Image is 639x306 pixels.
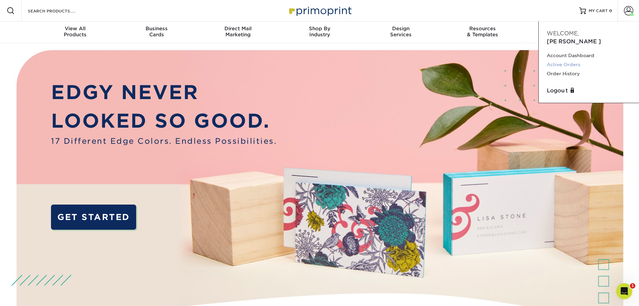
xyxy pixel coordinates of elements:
span: MY CART [589,8,608,14]
span: 17 Different Edge Colors. Endless Possibilities. [51,135,277,147]
a: Account Dashboard [547,51,631,60]
div: Industry [279,26,360,38]
input: SEARCH PRODUCTS..... [27,7,93,15]
span: [PERSON_NAME] [547,38,601,45]
span: Contact [523,26,605,32]
span: View All [35,26,116,32]
p: EDGY NEVER [51,78,277,107]
a: View AllProducts [35,21,116,43]
a: Contact& Support [523,21,605,43]
a: Active Orders [547,60,631,69]
div: Cards [116,26,197,38]
img: Primoprint [286,3,353,18]
a: Resources& Templates [442,21,523,43]
span: Business [116,26,197,32]
a: BusinessCards [116,21,197,43]
div: & Templates [442,26,523,38]
span: Resources [442,26,523,32]
p: LOOKED SO GOOD. [51,106,277,135]
a: DesignServices [360,21,442,43]
a: Shop ByIndustry [279,21,360,43]
span: 1 [630,283,635,289]
span: Welcome, [547,30,579,37]
span: 0 [609,8,612,13]
a: Order History [547,69,631,78]
span: Shop By [279,26,360,32]
div: Products [35,26,116,38]
span: Direct Mail [197,26,279,32]
div: Services [360,26,442,38]
div: & Support [523,26,605,38]
span: Design [360,26,442,32]
div: Marketing [197,26,279,38]
iframe: Intercom live chat [616,283,632,299]
a: GET STARTED [51,205,136,230]
a: Logout [547,87,631,95]
a: Direct MailMarketing [197,21,279,43]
